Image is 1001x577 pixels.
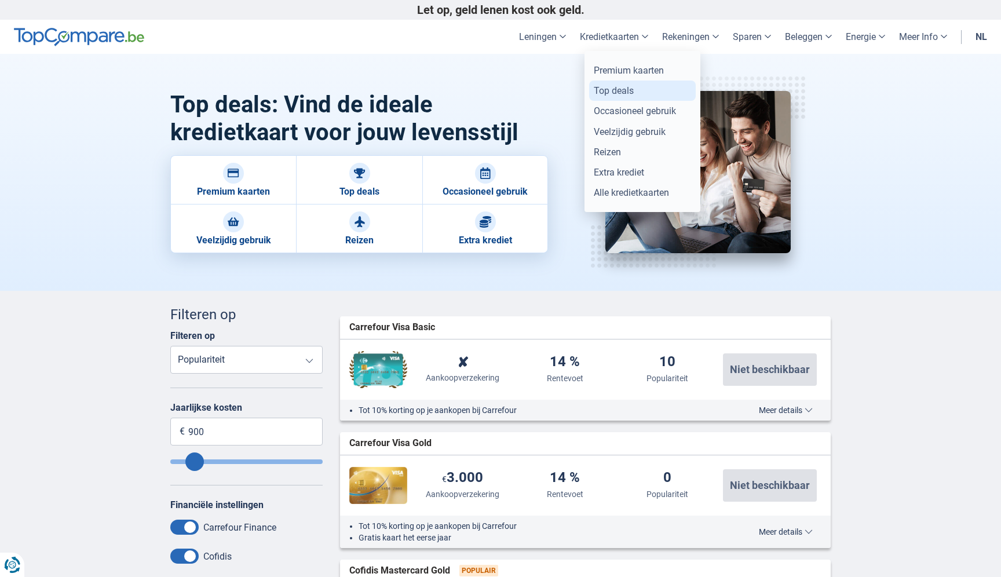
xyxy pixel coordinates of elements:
[778,20,839,54] a: Beleggen
[589,162,696,182] a: Extra krediet
[349,437,432,450] span: Carrefour Visa Gold
[480,216,491,228] img: Extra krediet
[547,373,583,384] div: Rentevoet
[203,551,232,562] label: Cofidis
[359,532,716,543] li: Gratis kaart het eerse jaar
[512,20,573,54] a: Leningen
[426,488,499,500] div: Aankoopverzekering
[349,321,435,334] span: Carrefour Visa Basic
[442,470,483,486] div: 3.000
[349,351,407,388] img: Carrefour Finance
[457,356,469,370] div: ✘
[354,167,366,179] img: Top deals
[659,355,675,370] div: 10
[839,20,892,54] a: Energie
[750,527,821,536] button: Meer details
[759,528,813,536] span: Meer details
[547,488,583,500] div: Rentevoet
[646,373,688,384] div: Populariteit
[969,20,994,54] a: nl
[892,20,954,54] a: Meer Info
[573,20,655,54] a: Kredietkaarten
[663,470,671,486] div: 0
[589,60,696,81] a: Premium kaarten
[480,167,491,179] img: Occasioneel gebruik
[726,20,778,54] a: Sparen
[170,402,323,413] label: Jaarlijkse kosten
[550,355,580,370] div: 14 %
[655,20,726,54] a: Rekeningen
[723,353,817,386] button: Niet beschikbaar
[170,459,323,464] input: Annualfee
[730,480,810,491] span: Niet beschikbaar
[203,522,276,533] label: Carrefour Finance
[180,425,185,439] span: €
[459,565,498,576] span: Populair
[170,91,549,147] h1: Top deals: Vind de ideale kredietkaart voor jouw levensstijl
[723,469,817,502] button: Niet beschikbaar
[354,216,366,228] img: Reizen
[589,142,696,162] a: Reizen
[589,81,696,101] a: Top deals
[422,204,548,253] a: Extra krediet Extra krediet
[296,204,422,253] a: Reizen Reizen
[170,3,831,17] p: Let op, geld lenen kost ook geld.
[730,364,810,375] span: Niet beschikbaar
[646,488,688,500] div: Populariteit
[359,404,716,416] li: Tot 10% korting op je aankopen bij Carrefour
[750,406,821,415] button: Meer details
[589,122,696,142] a: Veelzijdig gebruik
[170,155,296,204] a: Premium kaarten Premium kaarten
[422,155,548,204] a: Occasioneel gebruik Occasioneel gebruik
[759,406,813,414] span: Meer details
[426,372,499,384] div: Aankoopverzekering
[589,182,696,203] a: Alle kredietkaarten
[14,28,144,46] img: TopCompare
[296,155,422,204] a: Top deals Top deals
[349,467,407,504] img: Carrefour Finance
[442,474,447,484] span: €
[170,330,215,341] label: Filteren op
[228,216,239,228] img: Veelzijdig gebruik
[589,101,696,121] a: Occasioneel gebruik
[170,499,264,510] label: Financiële instellingen
[550,470,580,486] div: 14 %
[170,204,296,253] a: Veelzijdig gebruik Veelzijdig gebruik
[170,305,323,324] div: Filteren op
[228,167,239,179] img: Premium kaarten
[359,520,716,532] li: Tot 10% korting op je aankopen bij Carrefour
